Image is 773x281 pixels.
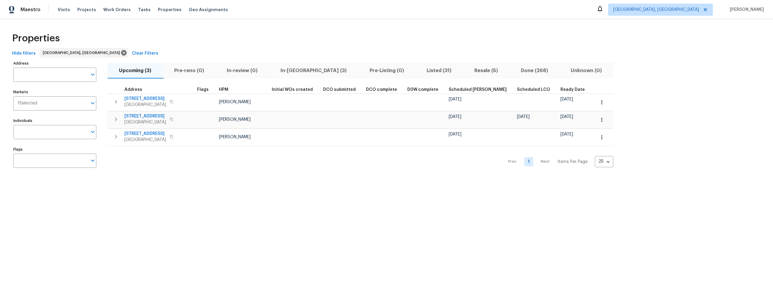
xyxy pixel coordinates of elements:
[419,66,459,75] span: Listed (31)
[449,132,461,136] span: [DATE]
[13,90,96,94] label: Markets
[124,88,142,92] span: Address
[219,135,251,139] span: [PERSON_NAME]
[12,50,36,57] span: Hide filters
[323,88,356,92] span: DCO submitted
[517,115,530,119] span: [DATE]
[560,88,585,92] span: Ready Date
[88,99,97,107] button: Open
[13,62,96,65] label: Address
[130,48,161,59] button: Clear Filters
[124,102,166,108] span: [GEOGRAPHIC_DATA]
[12,35,60,41] span: Properties
[43,50,122,56] span: [GEOGRAPHIC_DATA], [GEOGRAPHIC_DATA]
[88,156,97,165] button: Open
[513,66,556,75] span: Done (268)
[138,8,151,12] span: Tasks
[517,88,550,92] span: Scheduled LCO
[40,48,128,58] div: [GEOGRAPHIC_DATA], [GEOGRAPHIC_DATA]
[524,157,533,166] a: Goto page 1
[613,7,699,13] span: [GEOGRAPHIC_DATA], [GEOGRAPHIC_DATA]
[366,88,397,92] span: DCO complete
[272,88,313,92] span: Initial WOs created
[219,66,265,75] span: In-review (0)
[124,119,166,125] span: [GEOGRAPHIC_DATA]
[219,88,228,92] span: HPM
[502,150,613,174] nav: Pagination Navigation
[13,148,96,151] label: Flags
[219,117,251,122] span: [PERSON_NAME]
[124,113,166,119] span: [STREET_ADDRESS]
[111,66,159,75] span: Upcoming (3)
[132,50,158,57] span: Clear Filters
[58,7,70,13] span: Visits
[124,137,166,143] span: [GEOGRAPHIC_DATA]
[13,119,96,123] label: Individuals
[21,7,40,13] span: Maestro
[467,66,506,75] span: Resale (5)
[103,7,131,13] span: Work Orders
[560,115,573,119] span: [DATE]
[563,66,610,75] span: Unknown (0)
[166,66,212,75] span: Pre-reno (0)
[10,48,38,59] button: Hide filters
[557,159,588,165] p: Items Per Page
[124,96,166,102] span: [STREET_ADDRESS]
[727,7,764,13] span: [PERSON_NAME]
[407,88,438,92] span: D0W complete
[219,100,251,104] span: [PERSON_NAME]
[449,115,461,119] span: [DATE]
[124,131,166,137] span: [STREET_ADDRESS]
[158,7,181,13] span: Properties
[560,132,573,136] span: [DATE]
[18,101,37,106] span: 1 Selected
[197,88,209,92] span: Flags
[77,7,96,13] span: Projects
[189,7,228,13] span: Geo Assignments
[449,97,461,101] span: [DATE]
[560,97,573,101] span: [DATE]
[362,66,412,75] span: Pre-Listing (0)
[449,88,507,92] span: Scheduled [PERSON_NAME]
[88,128,97,136] button: Open
[595,154,613,169] div: 25
[88,70,97,79] button: Open
[273,66,354,75] span: In-[GEOGRAPHIC_DATA] (3)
